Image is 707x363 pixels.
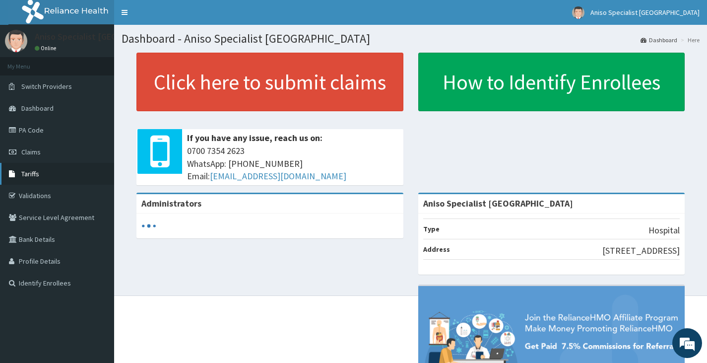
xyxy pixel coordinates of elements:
p: Aniso Specialist [GEOGRAPHIC_DATA] [35,32,180,41]
p: [STREET_ADDRESS] [602,244,680,257]
span: Aniso Specialist [GEOGRAPHIC_DATA] [590,8,700,17]
a: Click here to submit claims [136,53,403,111]
svg: audio-loading [141,218,156,233]
span: Claims [21,147,41,156]
b: Type [423,224,440,233]
span: Tariffs [21,169,39,178]
img: User Image [572,6,584,19]
a: How to Identify Enrollees [418,53,685,111]
strong: Aniso Specialist [GEOGRAPHIC_DATA] [423,198,573,209]
b: Address [423,245,450,254]
a: [EMAIL_ADDRESS][DOMAIN_NAME] [210,170,346,182]
span: Dashboard [21,104,54,113]
b: Administrators [141,198,201,209]
span: Switch Providers [21,82,72,91]
a: Online [35,45,59,52]
p: Hospital [648,224,680,237]
b: If you have any issue, reach us on: [187,132,322,144]
span: 0700 7354 2623 WhatsApp: [PHONE_NUMBER] Email: [187,145,398,183]
h1: Dashboard - Aniso Specialist [GEOGRAPHIC_DATA] [122,32,700,45]
img: User Image [5,30,27,52]
a: Dashboard [641,36,677,44]
li: Here [678,36,700,44]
